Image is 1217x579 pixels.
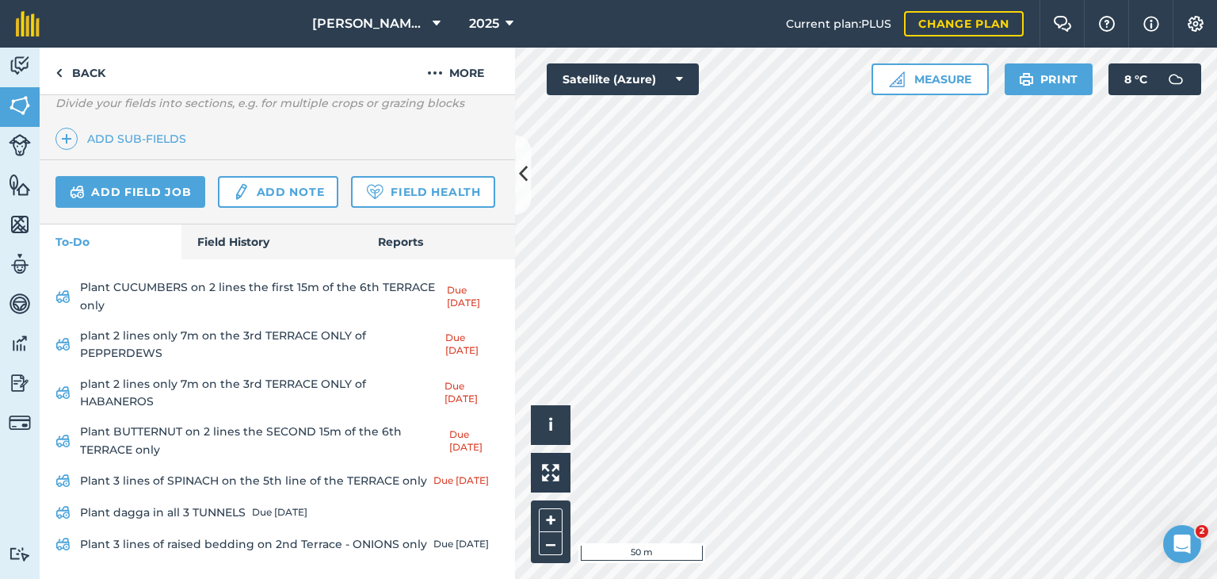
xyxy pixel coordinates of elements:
[548,415,553,435] span: i
[55,287,71,306] img: svg+xml;base64,PD94bWwgdmVyc2lvbj0iMS4wIiBlbmNvZGluZz0idXRmLTgiPz4KPCEtLSBHZW5lcmF0b3I6IEFkb2JlIE...
[9,412,31,434] img: svg+xml;base64,PD94bWwgdmVyc2lvbj0iMS4wIiBlbmNvZGluZz0idXRmLTgiPz4KPCEtLSBHZW5lcmF0b3I6IEFkb2JlIE...
[9,134,31,156] img: svg+xml;base64,PD94bWwgdmVyc2lvbj0iMS4wIiBlbmNvZGluZz0idXRmLTgiPz4KPCEtLSBHZW5lcmF0b3I6IEFkb2JlIE...
[531,405,570,445] button: i
[9,94,31,117] img: svg+xml;base64,PHN2ZyB4bWxucz0iaHR0cDovL3d3dy53My5vcmcvMjAwMC9zdmciIHdpZHRoPSI1NiIgaGVpZ2h0PSI2MC...
[9,546,31,562] img: svg+xml;base64,PD94bWwgdmVyc2lvbj0iMS4wIiBlbmNvZGluZz0idXRmLTgiPz4KPCEtLSBHZW5lcmF0b3I6IEFkb2JlIE...
[55,275,499,317] a: Plant CUCUMBERS on 2 lines the first 15m of the 6th TERRACE onlyDue [DATE]
[218,176,338,208] a: Add note
[396,48,515,94] button: More
[445,332,499,357] div: Due [DATE]
[1053,16,1072,32] img: Two speech bubbles overlapping with the left bubble in the forefront
[252,506,307,519] div: Due [DATE]
[55,383,71,402] img: svg+xml;base64,PD94bWwgdmVyc2lvbj0iMS4wIiBlbmNvZGluZz0idXRmLTgiPz4KPCEtLSBHZW5lcmF0b3I6IEFkb2JlIE...
[181,224,361,259] a: Field History
[469,14,499,33] span: 2025
[444,380,499,405] div: Due [DATE]
[40,48,121,94] a: Back
[55,372,499,414] a: plant 2 lines only 7m on the 3rd TERRACE ONLY of HABANEROSDue [DATE]
[55,503,71,522] img: svg+xml;base64,PD94bWwgdmVyc2lvbj0iMS4wIiBlbmNvZGluZz0idXRmLTgiPz4KPCEtLSBHZW5lcmF0b3I6IEFkb2JlIE...
[447,284,499,309] div: Due [DATE]
[872,63,989,95] button: Measure
[55,96,464,110] em: Divide your fields into sections, e.g. for multiple crops or grazing blocks
[449,428,499,454] div: Due [DATE]
[70,182,85,201] img: svg+xml;base64,PD94bWwgdmVyc2lvbj0iMS4wIiBlbmNvZGluZz0idXRmLTgiPz4KPCEtLSBHZW5lcmF0b3I6IEFkb2JlIE...
[786,15,891,33] span: Current plan : PLUS
[1019,70,1034,89] img: svg+xml;base64,PHN2ZyB4bWxucz0iaHR0cDovL3d3dy53My5vcmcvMjAwMC9zdmciIHdpZHRoPSIxOSIgaGVpZ2h0PSIyNC...
[9,173,31,197] img: svg+xml;base64,PHN2ZyB4bWxucz0iaHR0cDovL3d3dy53My5vcmcvMjAwMC9zdmciIHdpZHRoPSI1NiIgaGVpZ2h0PSI2MC...
[9,54,31,78] img: svg+xml;base64,PD94bWwgdmVyc2lvbj0iMS4wIiBlbmNvZGluZz0idXRmLTgiPz4KPCEtLSBHZW5lcmF0b3I6IEFkb2JlIE...
[539,532,563,555] button: –
[889,71,905,87] img: Ruler icon
[433,538,489,550] div: Due [DATE]
[1143,14,1159,33] img: svg+xml;base64,PHN2ZyB4bWxucz0iaHR0cDovL3d3dy53My5vcmcvMjAwMC9zdmciIHdpZHRoPSIxNyIgaGVpZ2h0PSIxNy...
[433,474,489,487] div: Due [DATE]
[1163,525,1201,563] iframe: Intercom live chat
[55,420,499,462] a: Plant BUTTERNUT on 2 lines the SECOND 15m of the 6th TERRACE onlyDue [DATE]
[904,11,1024,36] a: Change plan
[55,535,71,554] img: svg+xml;base64,PD94bWwgdmVyc2lvbj0iMS4wIiBlbmNvZGluZz0idXRmLTgiPz4KPCEtLSBHZW5lcmF0b3I6IEFkb2JlIE...
[427,63,443,82] img: svg+xml;base64,PHN2ZyB4bWxucz0iaHR0cDovL3d3dy53My5vcmcvMjAwMC9zdmciIHdpZHRoPSIyMCIgaGVpZ2h0PSIyNC...
[55,471,71,490] img: svg+xml;base64,PD94bWwgdmVyc2lvbj0iMS4wIiBlbmNvZGluZz0idXRmLTgiPz4KPCEtLSBHZW5lcmF0b3I6IEFkb2JlIE...
[55,176,205,208] a: Add field job
[1196,525,1208,538] span: 2
[1005,63,1093,95] button: Print
[362,224,515,259] a: Reports
[547,63,699,95] button: Satellite (Azure)
[9,252,31,276] img: svg+xml;base64,PD94bWwgdmVyc2lvbj0iMS4wIiBlbmNvZGluZz0idXRmLTgiPz4KPCEtLSBHZW5lcmF0b3I6IEFkb2JlIE...
[351,176,494,208] a: Field Health
[55,63,63,82] img: svg+xml;base64,PHN2ZyB4bWxucz0iaHR0cDovL3d3dy53My5vcmcvMjAwMC9zdmciIHdpZHRoPSI5IiBoZWlnaHQ9IjI0Ii...
[1124,63,1147,95] span: 8 ° C
[539,508,563,532] button: +
[55,500,499,525] a: Plant dagga in all 3 TUNNELSDue [DATE]
[1097,16,1116,32] img: A question mark icon
[16,11,40,36] img: fieldmargin Logo
[55,128,193,150] a: Add sub-fields
[1186,16,1205,32] img: A cog icon
[232,182,250,201] img: svg+xml;base64,PD94bWwgdmVyc2lvbj0iMS4wIiBlbmNvZGluZz0idXRmLTgiPz4KPCEtLSBHZW5lcmF0b3I6IEFkb2JlIE...
[9,332,31,355] img: svg+xml;base64,PD94bWwgdmVyc2lvbj0iMS4wIiBlbmNvZGluZz0idXRmLTgiPz4KPCEtLSBHZW5lcmF0b3I6IEFkb2JlIE...
[542,464,559,481] img: Four arrows, one pointing top left, one top right, one bottom right and the last bottom left
[55,431,71,451] img: svg+xml;base64,PD94bWwgdmVyc2lvbj0iMS4wIiBlbmNvZGluZz0idXRmLTgiPz4KPCEtLSBHZW5lcmF0b3I6IEFkb2JlIE...
[55,468,499,493] a: Plant 3 lines of SPINACH on the 5th line of the TERRACE onlyDue [DATE]
[55,324,499,366] a: plant 2 lines only 7m on the 3rd TERRACE ONLY of PEPPERDEWSDue [DATE]
[1160,63,1192,95] img: svg+xml;base64,PD94bWwgdmVyc2lvbj0iMS4wIiBlbmNvZGluZz0idXRmLTgiPz4KPCEtLSBHZW5lcmF0b3I6IEFkb2JlIE...
[61,129,72,148] img: svg+xml;base64,PHN2ZyB4bWxucz0iaHR0cDovL3d3dy53My5vcmcvMjAwMC9zdmciIHdpZHRoPSIxNCIgaGVpZ2h0PSIyNC...
[40,224,181,259] a: To-Do
[1108,63,1201,95] button: 8 °C
[55,531,499,557] a: Plant 3 lines of raised bedding on 2nd Terrace - ONIONS onlyDue [DATE]
[9,213,31,236] img: svg+xml;base64,PHN2ZyB4bWxucz0iaHR0cDovL3d3dy53My5vcmcvMjAwMC9zdmciIHdpZHRoPSI1NiIgaGVpZ2h0PSI2MC...
[55,335,71,354] img: svg+xml;base64,PD94bWwgdmVyc2lvbj0iMS4wIiBlbmNvZGluZz0idXRmLTgiPz4KPCEtLSBHZW5lcmF0b3I6IEFkb2JlIE...
[9,292,31,316] img: svg+xml;base64,PD94bWwgdmVyc2lvbj0iMS4wIiBlbmNvZGluZz0idXRmLTgiPz4KPCEtLSBHZW5lcmF0b3I6IEFkb2JlIE...
[9,371,31,395] img: svg+xml;base64,PD94bWwgdmVyc2lvbj0iMS4wIiBlbmNvZGluZz0idXRmLTgiPz4KPCEtLSBHZW5lcmF0b3I6IEFkb2JlIE...
[312,14,426,33] span: [PERSON_NAME] Farm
